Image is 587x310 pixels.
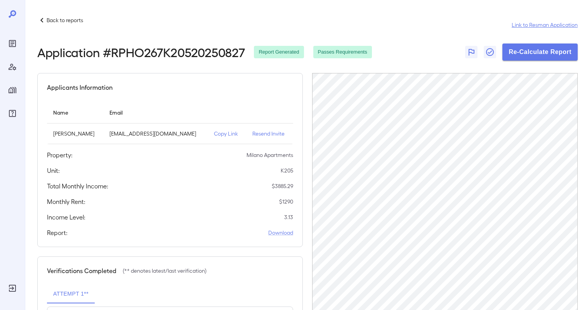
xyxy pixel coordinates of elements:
p: $ 3885.29 [272,182,293,190]
div: Log Out [6,282,19,294]
p: 3.13 [284,213,293,221]
h5: Property: [47,150,73,160]
a: Link to Resman Application [512,21,578,29]
button: Attempt 1** [47,285,95,303]
p: Back to reports [47,16,83,24]
span: Report Generated [254,49,304,56]
p: (** denotes latest/last verification) [123,267,207,275]
div: Manage Properties [6,84,19,96]
button: Close Report [484,46,496,58]
button: Flag Report [465,46,478,58]
h5: Unit: [47,166,60,175]
div: Manage Users [6,61,19,73]
span: Passes Requirements [313,49,372,56]
th: Name [47,101,103,124]
p: [EMAIL_ADDRESS][DOMAIN_NAME] [109,130,201,138]
h5: Monthly Rent: [47,197,85,206]
p: Copy Link [214,130,240,138]
p: $ 1290 [279,198,293,206]
p: K205 [281,167,293,174]
th: Email [103,101,208,124]
h5: Report: [47,228,68,237]
h5: Total Monthly Income: [47,181,108,191]
p: [PERSON_NAME] [53,130,97,138]
p: Resend Invite [252,130,287,138]
div: FAQ [6,107,19,120]
h5: Applicants Information [47,83,113,92]
table: simple table [47,101,293,144]
button: Re-Calculate Report [502,44,578,61]
h2: Application # RPHO267K20520250827 [37,45,245,59]
a: Download [268,229,293,237]
div: Reports [6,37,19,50]
p: Milano Apartments [247,151,293,159]
h5: Verifications Completed [47,266,116,275]
h5: Income Level: [47,212,85,222]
